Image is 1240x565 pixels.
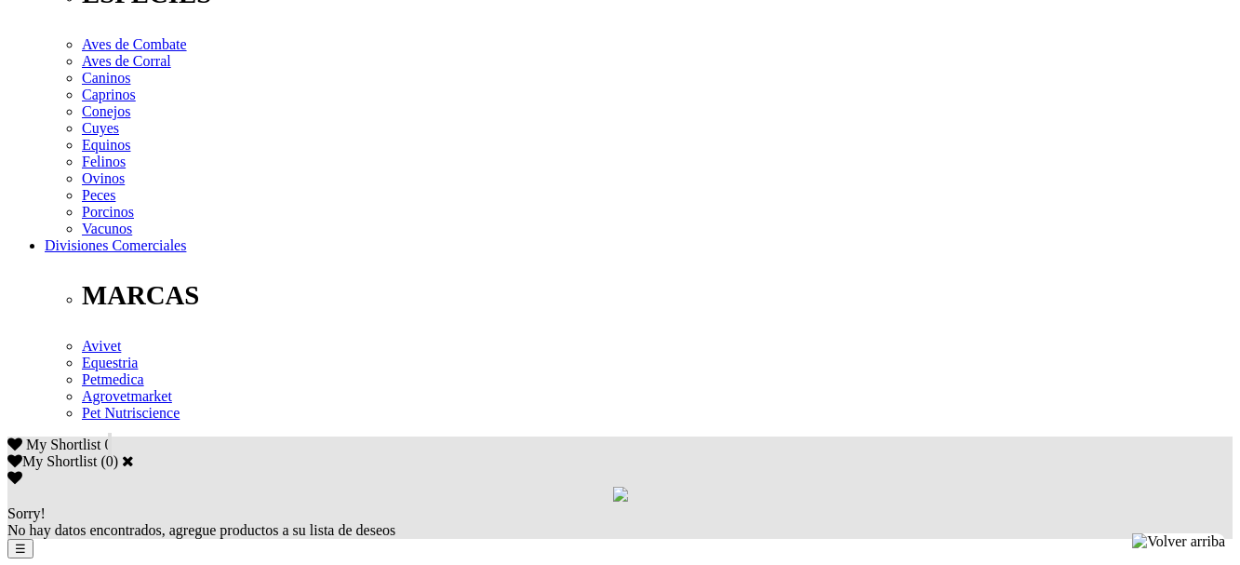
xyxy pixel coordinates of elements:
[82,36,187,52] a: Aves de Combate
[82,371,144,387] a: Petmedica
[82,103,130,119] a: Conejos
[45,237,186,253] a: Divisiones Comerciales
[82,221,132,236] a: Vacunos
[82,53,171,69] a: Aves de Corral
[82,338,121,354] a: Avivet
[82,170,125,186] a: Ovinos
[7,539,33,558] button: ☰
[82,87,136,102] a: Caprinos
[82,187,115,203] a: Peces
[82,154,126,169] a: Felinos
[82,204,134,220] a: Porcinos
[82,280,1233,311] p: MARCAS
[7,453,97,469] label: My Shortlist
[82,355,138,370] a: Equestria
[7,505,1233,539] div: No hay datos encontrados, agregue productos a su lista de deseos
[82,137,130,153] a: Equinos
[613,487,628,502] img: loading.gif
[1132,533,1225,550] img: Volver arriba
[7,505,46,521] span: Sorry!
[9,382,321,556] iframe: Brevo live chat
[82,70,130,86] a: Caninos
[82,120,119,136] a: Cuyes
